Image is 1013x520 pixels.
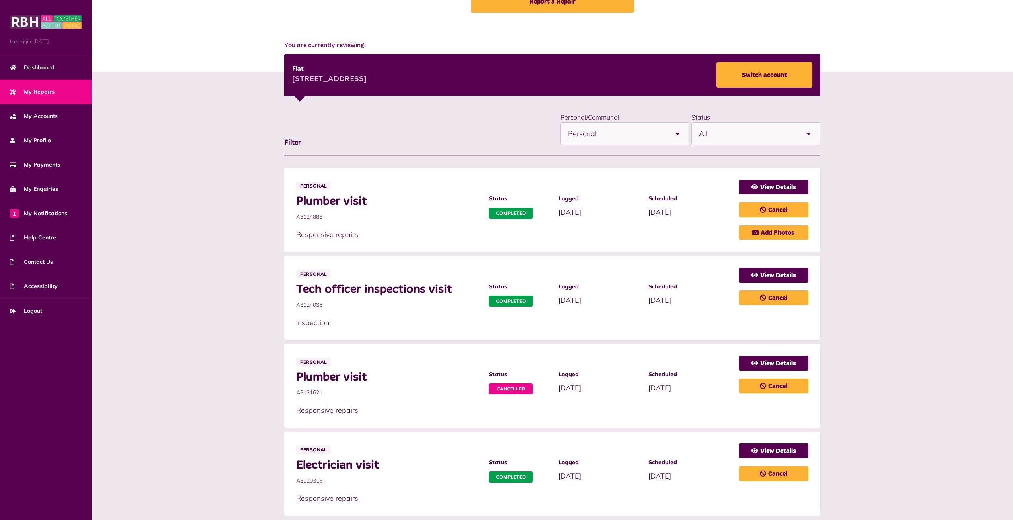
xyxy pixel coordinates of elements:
[558,471,581,481] span: [DATE]
[648,471,671,481] span: [DATE]
[699,123,798,145] span: All
[284,41,820,50] span: You are currently reviewing:
[296,358,331,367] span: Personal
[296,458,481,473] span: Electrician visit
[10,112,58,120] span: My Accounts
[489,208,533,219] span: Completed
[739,225,808,240] a: Add Photos
[739,268,808,283] a: View Details
[10,209,67,218] span: My Notifications
[296,370,481,385] span: Plumber visit
[296,405,731,416] p: Responsive repairs
[489,383,533,394] span: Cancelled
[558,283,640,291] span: Logged
[296,194,481,209] span: Plumber visit
[10,234,56,242] span: Help Centre
[558,194,640,203] span: Logged
[691,113,710,121] label: Status
[10,258,53,266] span: Contact Us
[292,64,367,74] div: Flat
[716,62,812,88] a: Switch account
[648,194,730,203] span: Scheduled
[739,290,808,305] a: Cancel
[558,296,581,305] span: [DATE]
[10,38,82,45] span: Last login: [DATE]
[292,74,367,86] div: [STREET_ADDRESS]
[10,63,54,72] span: Dashboard
[558,458,640,467] span: Logged
[10,14,82,30] img: MyRBH
[489,471,533,483] span: Completed
[296,493,731,504] p: Responsive repairs
[296,270,331,279] span: Personal
[558,383,581,392] span: [DATE]
[568,123,667,145] span: Personal
[489,370,550,379] span: Status
[296,477,481,485] span: A3120318
[648,208,671,217] span: [DATE]
[739,202,808,217] a: Cancel
[296,182,331,190] span: Personal
[648,383,671,392] span: [DATE]
[10,307,42,315] span: Logout
[558,370,640,379] span: Logged
[739,379,808,393] a: Cancel
[648,283,730,291] span: Scheduled
[10,185,58,193] span: My Enquiries
[10,282,58,290] span: Accessibility
[739,443,808,458] a: View Details
[489,458,550,467] span: Status
[10,161,60,169] span: My Payments
[296,283,481,297] span: Tech officer inspections visit
[558,208,581,217] span: [DATE]
[739,180,808,194] a: View Details
[296,301,481,309] span: A3124036
[648,370,730,379] span: Scheduled
[284,139,301,146] span: Filter
[560,113,619,121] label: Personal/Communal
[296,229,731,240] p: Responsive repairs
[10,209,19,218] span: 1
[10,88,55,96] span: My Repairs
[648,458,730,467] span: Scheduled
[739,356,808,371] a: View Details
[489,283,550,291] span: Status
[648,296,671,305] span: [DATE]
[489,296,533,307] span: Completed
[489,194,550,203] span: Status
[296,317,731,328] p: Inspection
[296,389,481,397] span: A3121621
[739,466,808,481] a: Cancel
[296,213,481,221] span: A3124883
[10,136,51,145] span: My Profile
[296,445,331,454] span: Personal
